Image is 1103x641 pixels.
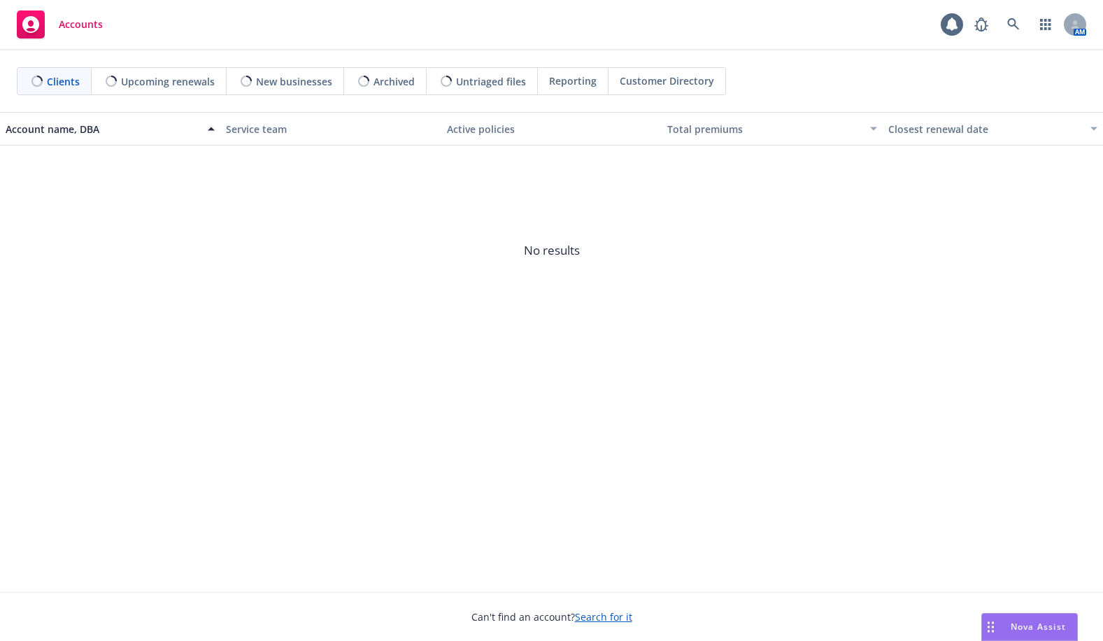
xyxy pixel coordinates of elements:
[1032,10,1060,38] a: Switch app
[11,5,108,44] a: Accounts
[373,74,415,89] span: Archived
[256,74,332,89] span: New businesses
[121,74,215,89] span: Upcoming renewals
[967,10,995,38] a: Report a Bug
[620,73,714,88] span: Customer Directory
[220,112,441,146] button: Service team
[883,112,1103,146] button: Closest renewal date
[471,610,632,624] span: Can't find an account?
[59,19,103,30] span: Accounts
[575,610,632,624] a: Search for it
[441,112,662,146] button: Active policies
[982,614,999,640] div: Drag to move
[226,122,435,136] div: Service team
[1011,621,1066,633] span: Nova Assist
[999,10,1027,38] a: Search
[6,122,199,136] div: Account name, DBA
[667,122,861,136] div: Total premiums
[447,122,656,136] div: Active policies
[549,73,597,88] span: Reporting
[662,112,882,146] button: Total premiums
[981,613,1078,641] button: Nova Assist
[47,74,80,89] span: Clients
[456,74,526,89] span: Untriaged files
[888,122,1082,136] div: Closest renewal date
